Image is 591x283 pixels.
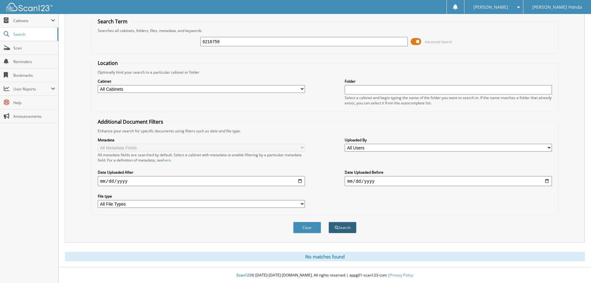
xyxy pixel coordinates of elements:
label: Uploaded By [345,137,552,143]
div: Optionally limit your search to a particular cabinet or folder [95,70,555,75]
legend: Location [95,60,121,66]
span: [PERSON_NAME] Honda [532,5,582,9]
span: Announcements [13,114,55,119]
label: Date Uploaded After [98,170,305,175]
span: Reminders [13,59,55,64]
span: User Reports [13,86,51,92]
iframe: Chat Widget [560,253,591,283]
legend: Search Term [95,18,131,25]
label: Date Uploaded Before [345,170,552,175]
label: Cabinet [98,79,305,84]
img: scan123-logo-white.svg [6,3,53,11]
span: Scan [13,45,55,51]
div: © [DATE]-[DATE] [DOMAIN_NAME]. All rights reserved | appg01-scan123-com | [59,268,591,283]
div: Enhance your search for specific documents using filters such as date and file type. [95,128,555,134]
span: Search [13,32,54,37]
div: Searches all cabinets, folders, files, metadata, and keywords [95,28,555,33]
span: Cabinets [13,18,51,23]
div: All metadata fields are searched by default. Select a cabinet with metadata to enable filtering b... [98,152,305,163]
div: Select a cabinet and begin typing the name of the folder you want to search in. If the name match... [345,95,552,106]
span: Advanced Search [425,39,452,44]
div: No matches found [65,252,585,261]
span: Scan123 [236,272,251,278]
input: start [98,176,305,186]
span: [PERSON_NAME] [473,5,508,9]
label: Folder [345,79,552,84]
button: Clear [293,222,321,233]
legend: Additional Document Filters [95,118,166,125]
span: Help [13,100,55,105]
label: File type [98,194,305,199]
a: Privacy Policy [390,272,413,278]
label: Metadata [98,137,305,143]
button: Search [329,222,356,233]
span: Bookmarks [13,73,55,78]
a: here [163,157,171,163]
input: end [345,176,552,186]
